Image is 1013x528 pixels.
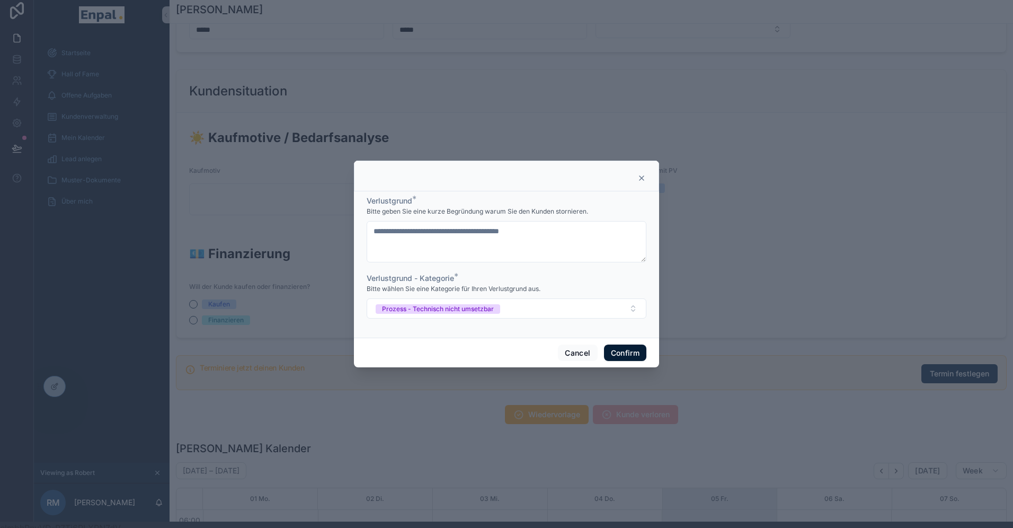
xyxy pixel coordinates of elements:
span: Verlustgrund - Kategorie [367,274,454,283]
span: Bitte wählen Sie eine Kategorie für Ihren Verlustgrund aus. [367,285,540,293]
button: Select Button [367,298,646,319]
button: Cancel [558,345,597,362]
span: Verlustgrund [367,196,412,205]
span: Bitte geben Sie eine kurze Begründung warum Sie den Kunden stornieren. [367,207,588,216]
button: Confirm [604,345,646,362]
div: Prozess - Technisch nicht umsetzbar [382,304,494,314]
